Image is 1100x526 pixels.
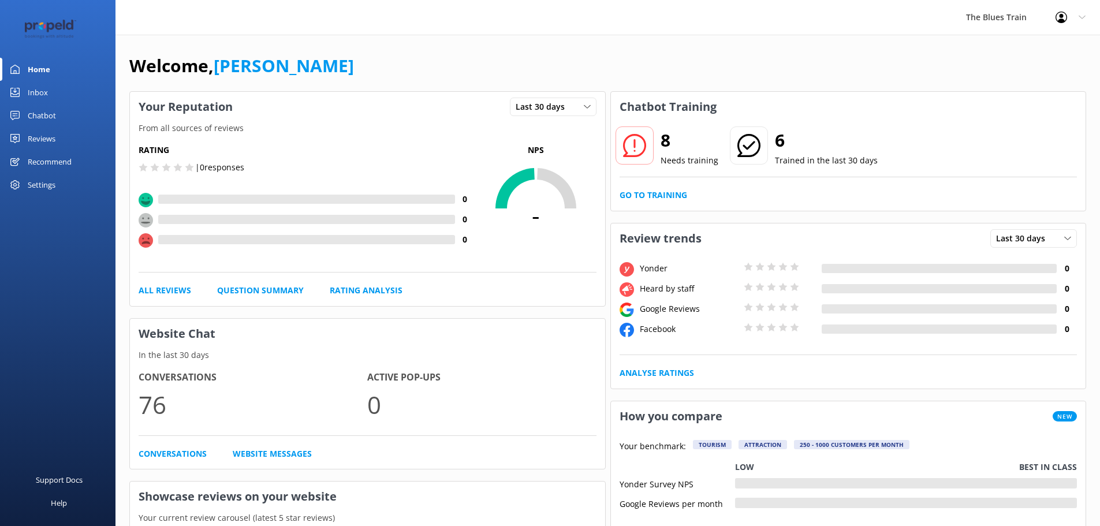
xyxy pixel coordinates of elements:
[130,349,605,361] p: In the last 30 days
[637,282,741,295] div: Heard by staff
[130,482,605,512] h3: Showcase reviews on your website
[1019,461,1077,473] p: Best in class
[1057,262,1077,275] h4: 0
[661,154,718,167] p: Needs training
[775,154,878,167] p: Trained in the last 30 days
[1057,282,1077,295] h4: 0
[367,370,596,385] h4: Active Pop-ups
[28,127,55,150] div: Reviews
[661,126,718,154] h2: 8
[139,144,475,156] h5: Rating
[36,468,83,491] div: Support Docs
[996,232,1052,245] span: Last 30 days
[233,447,312,460] a: Website Messages
[195,161,244,174] p: | 0 responses
[475,200,596,229] span: -
[28,150,72,173] div: Recommend
[51,491,67,514] div: Help
[611,223,710,253] h3: Review trends
[28,81,48,104] div: Inbox
[637,303,741,315] div: Google Reviews
[130,92,241,122] h3: Your Reputation
[620,440,686,454] p: Your benchmark:
[516,100,572,113] span: Last 30 days
[693,440,732,449] div: Tourism
[1053,411,1077,421] span: New
[28,104,56,127] div: Chatbot
[775,126,878,154] h2: 6
[1057,323,1077,335] h4: 0
[28,58,50,81] div: Home
[611,92,725,122] h3: Chatbot Training
[330,284,402,297] a: Rating Analysis
[611,401,731,431] h3: How you compare
[455,193,475,206] h4: 0
[794,440,909,449] div: 250 - 1000 customers per month
[1057,303,1077,315] h4: 0
[620,189,687,202] a: Go to Training
[139,385,367,424] p: 76
[130,122,605,135] p: From all sources of reviews
[620,367,694,379] a: Analyse Ratings
[130,512,605,524] p: Your current review carousel (latest 5 star reviews)
[455,213,475,226] h4: 0
[139,284,191,297] a: All Reviews
[129,52,354,80] h1: Welcome,
[475,144,596,156] p: NPS
[17,20,84,39] img: 12-1677471078.png
[637,323,741,335] div: Facebook
[455,233,475,246] h4: 0
[139,447,207,460] a: Conversations
[739,440,787,449] div: Attraction
[620,498,735,508] div: Google Reviews per month
[367,385,596,424] p: 0
[217,284,304,297] a: Question Summary
[139,370,367,385] h4: Conversations
[130,319,605,349] h3: Website Chat
[214,54,354,77] a: [PERSON_NAME]
[735,461,754,473] p: Low
[28,173,55,196] div: Settings
[637,262,741,275] div: Yonder
[620,478,735,488] div: Yonder Survey NPS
